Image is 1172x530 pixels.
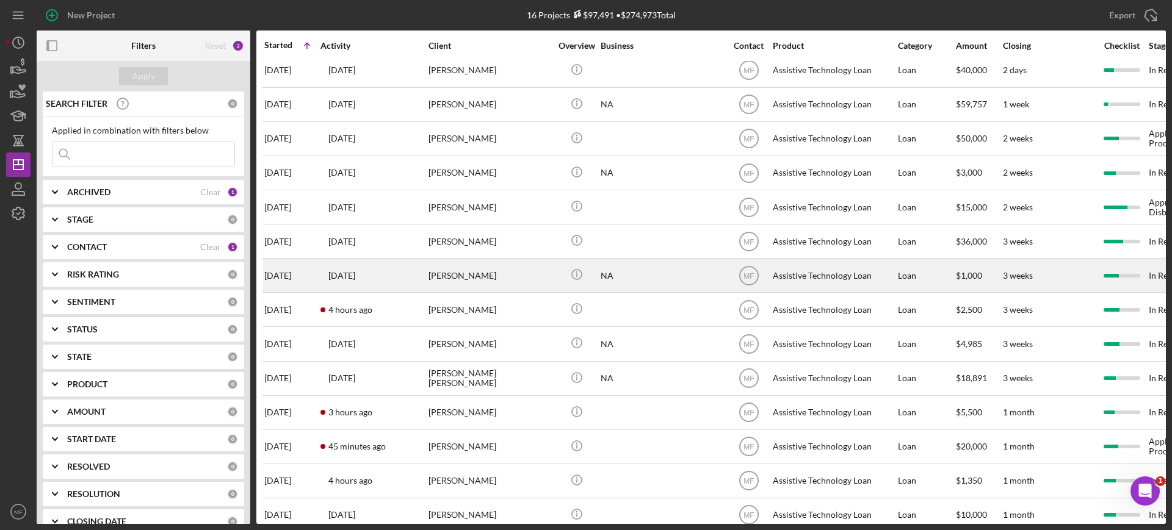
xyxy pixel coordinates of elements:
[227,379,238,390] div: 0
[956,133,987,143] span: $50,000
[328,168,355,177] time: 2025-09-22 19:49
[1003,236,1033,246] time: 3 weeks
[227,351,238,362] div: 0
[328,237,355,246] time: 2025-10-04 00:42
[773,362,895,395] div: Assistive Technology Loan
[264,328,319,360] div: [DATE]
[429,54,551,87] div: [PERSON_NAME]
[264,157,319,189] div: [DATE]
[601,362,723,395] div: NA
[205,41,226,51] div: Reset
[37,3,127,27] button: New Project
[898,123,955,155] div: Loan
[743,135,754,143] text: MF
[898,41,955,51] div: Category
[328,339,355,349] time: 2025-09-30 16:44
[1109,3,1135,27] div: Export
[6,500,31,524] button: MF
[328,407,372,417] time: 2025-10-06 19:52
[429,225,551,257] div: [PERSON_NAME]
[743,101,754,109] text: MF
[14,509,23,515] text: MF
[227,269,238,280] div: 0
[227,516,238,527] div: 0
[1097,3,1166,27] button: Export
[554,41,599,51] div: Overview
[743,306,754,314] text: MF
[1003,167,1033,177] time: 2 weeks
[1003,99,1029,109] time: 1 week
[1003,202,1033,212] time: 2 weeks
[956,41,1002,51] div: Amount
[773,225,895,257] div: Assistive Technology Loan
[1003,441,1035,451] time: 1 month
[264,431,319,463] div: [DATE]
[773,123,895,155] div: Assistive Technology Loan
[429,259,551,292] div: [PERSON_NAME]
[328,510,355,520] time: 2025-10-05 05:03
[429,431,551,463] div: [PERSON_NAME]
[1003,304,1033,315] time: 3 weeks
[227,434,238,445] div: 0
[67,215,93,224] b: STAGE
[773,54,895,87] div: Assistive Technology Loan
[227,98,238,109] div: 0
[898,396,955,429] div: Loan
[328,476,372,485] time: 2025-10-06 18:59
[956,236,987,246] span: $36,000
[773,88,895,121] div: Assistive Technology Loan
[67,407,106,417] b: AMOUNT
[898,465,955,497] div: Loan
[227,187,238,198] div: 1
[1003,373,1033,383] time: 3 weeks
[227,324,238,335] div: 0
[898,293,955,326] div: Loan
[429,191,551,223] div: [PERSON_NAME]
[743,271,754,280] text: MF
[227,406,238,417] div: 0
[601,157,723,189] div: NA
[956,509,987,520] span: $10,000
[726,41,772,51] div: Contact
[743,511,754,520] text: MF
[429,41,551,51] div: Client
[1003,65,1027,75] time: 2 days
[232,40,244,52] div: 2
[46,99,107,109] b: SEARCH FILTER
[52,126,235,135] div: Applied in combination with filters below
[227,461,238,472] div: 0
[264,191,319,223] div: [DATE]
[429,157,551,189] div: [PERSON_NAME]
[328,99,355,109] time: 2025-09-30 23:17
[328,305,372,315] time: 2025-10-06 18:59
[429,328,551,360] div: [PERSON_NAME]
[601,88,723,121] div: NA
[743,203,754,212] text: MF
[264,259,319,292] div: [DATE]
[570,10,614,20] div: $97,491
[956,270,982,281] span: $1,000
[227,296,238,307] div: 0
[601,41,723,51] div: Business
[328,442,386,451] time: 2025-10-06 22:36
[773,328,895,360] div: Assistive Technology Loan
[743,340,754,349] text: MF
[898,225,955,257] div: Loan
[320,41,427,51] div: Activity
[67,379,107,389] b: PRODUCT
[67,187,110,197] b: ARCHIVED
[956,475,982,485] span: $1,350
[956,373,987,383] span: $18,891
[429,293,551,326] div: [PERSON_NAME]
[956,99,987,109] span: $59,757
[956,167,982,177] span: $3,000
[898,362,955,395] div: Loan
[956,65,987,75] span: $40,000
[601,328,723,360] div: NA
[264,123,319,155] div: [DATE]
[328,65,355,75] time: 2025-09-06 08:47
[773,191,895,223] div: Assistive Technology Loan
[429,362,551,395] div: [PERSON_NAME] [PERSON_NAME]
[956,338,982,349] span: $4,985
[743,237,754,246] text: MF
